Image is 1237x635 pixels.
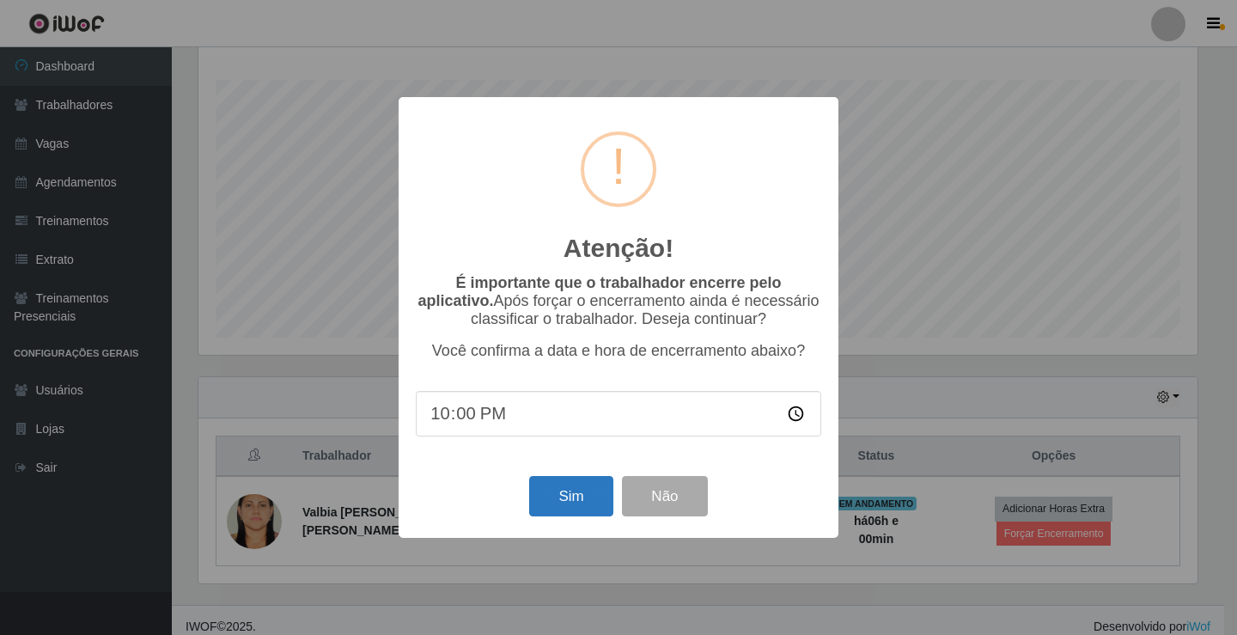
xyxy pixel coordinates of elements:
[417,274,781,309] b: É importante que o trabalhador encerre pelo aplicativo.
[564,233,673,264] h2: Atenção!
[622,476,707,516] button: Não
[529,476,612,516] button: Sim
[416,274,821,328] p: Após forçar o encerramento ainda é necessário classificar o trabalhador. Deseja continuar?
[416,342,821,360] p: Você confirma a data e hora de encerramento abaixo?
